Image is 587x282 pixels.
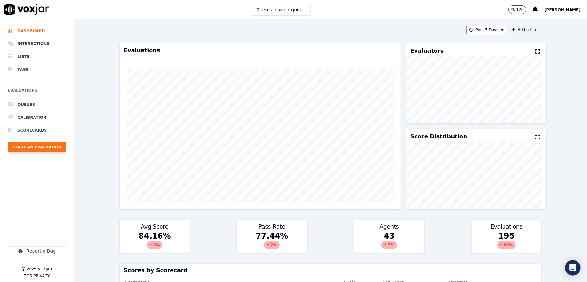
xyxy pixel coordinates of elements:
h3: Evaluators [410,48,444,54]
button: Add a filter [509,26,542,33]
button: TOS [24,273,32,278]
h6: Evaluations [8,87,66,98]
button: 0items in work queue [251,4,311,16]
div: 2 % [264,241,279,249]
span: [PERSON_NAME] [544,8,581,12]
h3: Evaluations [123,47,396,53]
a: Scorecards [8,124,66,137]
a: Dashboard [8,24,66,37]
div: 7 % [381,241,397,249]
div: 69 % [497,241,516,249]
button: 120 [508,5,527,14]
div: 77.44 % [237,231,307,253]
a: Queues [8,98,66,111]
img: voxjar logo [4,4,50,15]
button: Privacy [34,273,50,278]
div: 43 [354,231,424,253]
div: 3 % [147,241,162,249]
a: Calibration [8,111,66,124]
h3: Agents [358,224,420,230]
h3: Evaluations [475,224,537,230]
h3: Avg Score [123,224,185,230]
div: 195 [472,231,541,253]
button: [PERSON_NAME] [544,6,587,14]
h3: Pass Rate [241,224,303,230]
p: 2025 Voxjar [27,267,52,272]
a: Tags [8,63,66,76]
div: 84.16 % [120,231,189,253]
div: Open Intercom Messenger [565,260,581,276]
button: Report a Bug [8,246,66,256]
a: Lists [8,50,66,63]
button: 120 [508,5,533,14]
button: Start an Evaluation [8,142,66,152]
button: Past 7 Days [466,26,506,34]
p: 120 [516,7,524,12]
h3: Scores by Scorecard [123,268,537,273]
a: Interactions [8,37,66,50]
h3: Score Distribution [410,134,467,139]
